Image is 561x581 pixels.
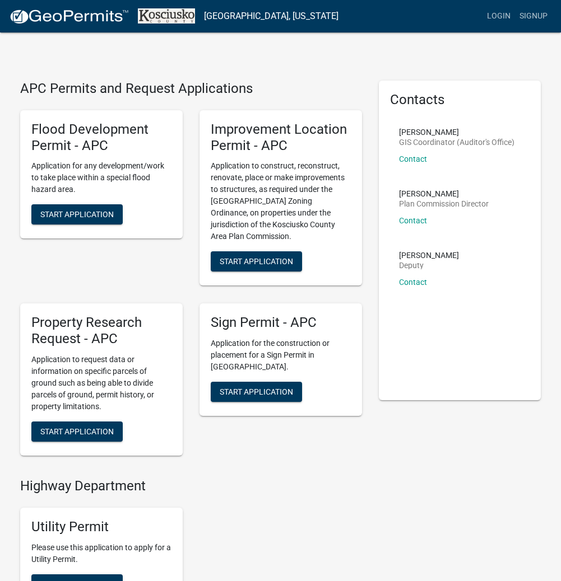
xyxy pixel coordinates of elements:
[211,121,351,154] h5: Improvement Location Permit - APC
[399,278,427,287] a: Contact
[399,190,489,198] p: [PERSON_NAME]
[390,92,530,108] h5: Contacts
[31,542,171,565] p: Please use this application to apply for a Utility Permit.
[483,6,515,27] a: Login
[399,251,459,259] p: [PERSON_NAME]
[20,81,362,97] h4: APC Permits and Request Applications
[31,204,123,224] button: Start Application
[220,387,293,396] span: Start Application
[138,8,195,24] img: Kosciusko County, Indiana
[20,478,362,494] h4: Highway Department
[399,261,459,269] p: Deputy
[515,6,552,27] a: Signup
[31,519,171,535] h5: Utility Permit
[220,257,293,266] span: Start Application
[211,338,351,373] p: Application for the construction or placement for a Sign Permit in [GEOGRAPHIC_DATA].
[40,427,114,435] span: Start Application
[31,421,123,442] button: Start Application
[204,7,339,26] a: [GEOGRAPHIC_DATA], [US_STATE]
[399,216,427,225] a: Contact
[211,251,302,271] button: Start Application
[211,315,351,331] h5: Sign Permit - APC
[31,354,171,413] p: Application to request data or information on specific parcels of ground such as being able to di...
[40,210,114,219] span: Start Application
[31,121,171,154] h5: Flood Development Permit - APC
[211,382,302,402] button: Start Application
[31,315,171,347] h5: Property Research Request - APC
[211,160,351,242] p: Application to construct, reconstruct, renovate, place or make improvements to structures, as req...
[399,200,489,208] p: Plan Commission Director
[31,160,171,195] p: Application for any development/work to take place within a special flood hazard area.
[399,154,427,163] a: Contact
[399,128,514,136] p: [PERSON_NAME]
[399,138,514,146] p: GIS Coordinator (Auditor's Office)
